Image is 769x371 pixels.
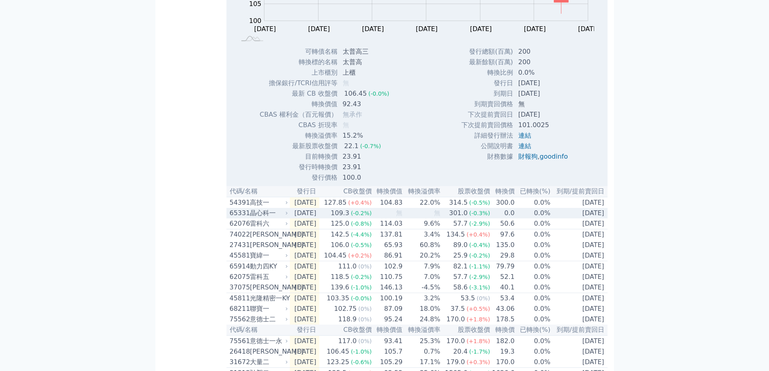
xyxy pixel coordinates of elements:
[515,208,551,218] td: 0.0%
[515,261,551,272] td: 0.0%
[469,348,490,355] span: (-1.7%)
[259,120,337,130] td: CBAS 折現率
[348,252,371,259] span: (+0.2%)
[230,304,248,314] div: 68211
[551,208,608,218] td: [DATE]
[290,325,320,335] th: 發行日
[452,347,469,356] div: 20.4
[403,229,440,240] td: 3.4%
[403,272,440,282] td: 7.0%
[338,151,396,162] td: 23.91
[490,261,515,272] td: 79.79
[403,304,440,314] td: 18.0%
[452,240,469,250] div: 89.0
[250,336,287,346] div: 意德士一永
[513,88,574,99] td: [DATE]
[469,284,490,291] span: (-3.1%)
[259,57,337,67] td: 轉換標的名稱
[551,240,608,250] td: [DATE]
[434,209,440,217] span: 無
[513,99,574,109] td: 無
[250,198,287,208] div: 高技一
[461,57,513,67] td: 最新餘額(百萬)
[372,314,403,325] td: 95.24
[551,357,608,368] td: [DATE]
[490,218,515,229] td: 50.6
[290,186,320,197] th: 發行日
[250,262,287,271] div: 動力四KY
[452,283,469,292] div: 58.6
[351,359,372,365] span: (-0.6%)
[230,347,248,356] div: 26418
[372,218,403,229] td: 114.03
[230,208,248,218] div: 65331
[372,325,403,335] th: 轉換價值
[445,357,467,367] div: 179.0
[452,272,469,282] div: 57.7
[551,304,608,314] td: [DATE]
[329,208,351,218] div: 109.3
[372,357,403,368] td: 105.29
[325,293,351,303] div: 103.35
[461,120,513,130] td: 下次提前賣回價格
[290,335,320,346] td: [DATE]
[403,282,440,293] td: -4.5%
[467,306,490,312] span: (+0.5%)
[490,282,515,293] td: 40.1
[338,162,396,172] td: 23.91
[290,357,320,368] td: [DATE]
[403,314,440,325] td: 24.8%
[372,272,403,282] td: 110.75
[259,151,337,162] td: 目前轉換價
[469,252,490,259] span: (-0.2%)
[461,46,513,57] td: 發行總額(百萬)
[259,46,337,57] td: 可轉債名稱
[551,218,608,229] td: [DATE]
[348,199,371,206] span: (+0.4%)
[461,88,513,99] td: 到期日
[372,304,403,314] td: 87.09
[515,314,551,325] td: 0.0%
[372,186,403,197] th: 轉換價值
[461,151,513,162] td: 財務數據
[459,293,477,303] div: 53.5
[254,25,276,33] tspan: [DATE]
[319,325,372,335] th: CB收盤價
[333,304,358,314] div: 102.75
[372,229,403,240] td: 137.81
[358,316,372,323] span: (0%)
[338,57,396,67] td: 太普高
[403,240,440,250] td: 60.8%
[469,210,490,216] span: (-0.3%)
[469,220,490,227] span: (-2.9%)
[490,208,515,218] td: 0.0
[230,272,248,282] div: 62075
[290,282,320,293] td: [DATE]
[259,162,337,172] td: 發行時轉換價
[290,261,320,272] td: [DATE]
[515,186,551,197] th: 已轉換(%)
[358,306,372,312] span: (0%)
[403,218,440,229] td: 9.6%
[343,121,349,129] span: 無
[230,357,248,367] div: 31672
[338,130,396,141] td: 15.2%
[490,357,515,368] td: 170.0
[490,325,515,335] th: 轉換價
[230,230,248,239] div: 74022
[461,99,513,109] td: 到期賣回價格
[351,242,372,248] span: (-0.5%)
[250,347,287,356] div: [PERSON_NAME]
[540,153,568,160] a: goodinfo
[369,90,390,97] span: (-0.0%)
[551,335,608,346] td: [DATE]
[372,197,403,208] td: 104.83
[329,240,351,250] div: 106.0
[469,199,490,206] span: (-0.5%)
[551,314,608,325] td: [DATE]
[467,338,490,344] span: (+1.8%)
[372,250,403,261] td: 86.91
[490,272,515,282] td: 52.1
[515,229,551,240] td: 0.0%
[250,283,287,292] div: [PERSON_NAME]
